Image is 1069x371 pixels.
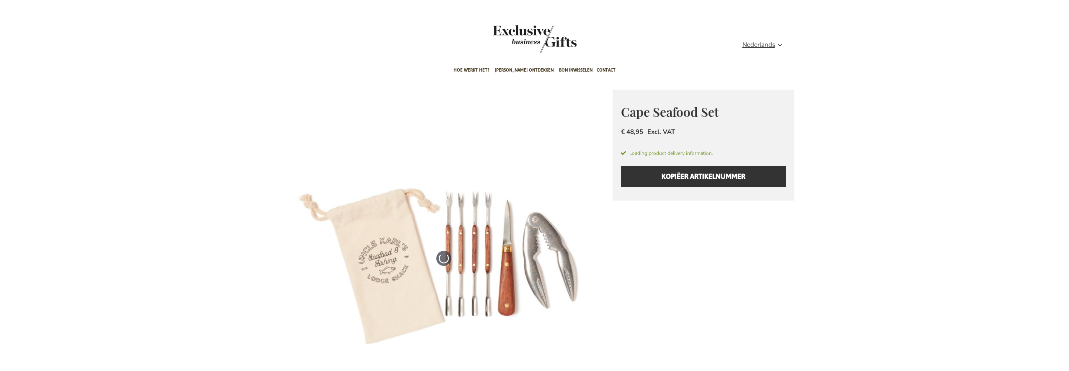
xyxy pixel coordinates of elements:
span: Nederlands [742,40,775,50]
span: Excl. VAT [647,128,675,136]
a: Contact [597,60,616,81]
img: Exclusive Business gifts logo [493,25,577,53]
span: [PERSON_NAME] ontdekken [495,60,554,80]
span: Loading product delivery information. [621,149,786,157]
a: Bon inwisselen [559,60,592,81]
span: Cape Seafood Set [621,103,719,120]
span: Bon inwisselen [559,60,592,80]
a: store logo [493,25,535,53]
span: € 48,95 [621,128,643,136]
span: Hoe werkt het? [453,60,489,80]
span: Contact [597,60,616,80]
